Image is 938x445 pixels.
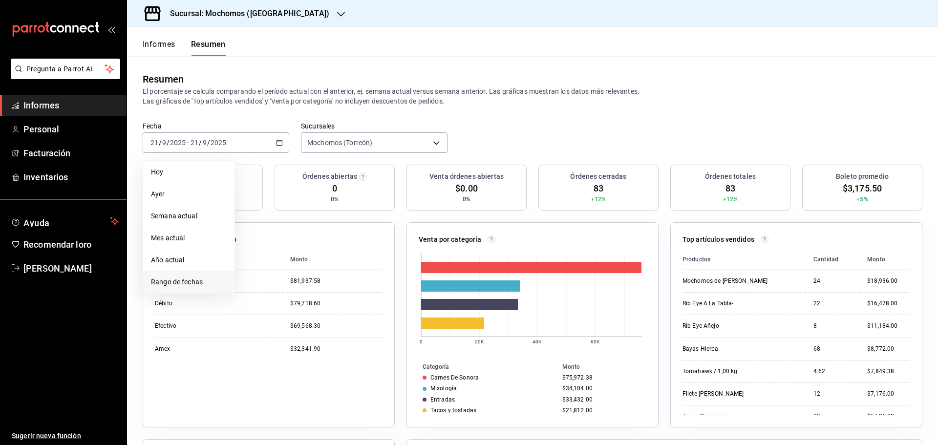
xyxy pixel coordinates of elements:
font: Informes [23,100,59,110]
font: 0% [331,196,339,203]
font: Filete [PERSON_NAME]- [682,390,746,397]
text: 0 [420,339,423,344]
font: Recomendar loro [23,239,91,250]
font: Carnes De Sonora [430,374,479,381]
font: $79,718.60 [290,300,320,307]
font: Venta por categoría [419,235,482,243]
font: 12 [813,390,820,397]
font: Resumen [143,73,184,85]
text: 60K [591,339,600,344]
font: +5% [856,196,868,203]
font: Tacos Sonorenses [682,413,731,420]
font: Tacos y tostadas [430,407,476,414]
font: $34,104.00 [562,385,593,392]
font: $7,176.00 [867,390,894,397]
text: 20K [475,339,484,344]
font: 0% [463,196,470,203]
font: $18,936.00 [867,277,897,284]
font: 22 [813,300,820,307]
font: Las gráficas de 'Top artículos vendidos' y 'Venta por categoría' no incluyen descuentos de pedidos. [143,97,445,105]
font: Órdenes abiertas [302,172,357,180]
input: -- [190,139,199,147]
font: Inventarios [23,172,68,182]
font: Rango de fechas [151,278,203,286]
font: Órdenes totales [705,172,756,180]
font: 8 [813,322,817,329]
font: $21,812.00 [562,407,593,414]
font: / [159,139,162,147]
font: $33,432.00 [562,396,593,403]
font: Entradas [430,396,455,403]
font: Bayas Hierba [682,345,719,352]
font: Mochomos (Torreón) [307,139,372,147]
font: 83 [725,183,735,193]
font: Semana actual [151,212,197,220]
font: $3,175.50 [843,183,882,193]
font: - [187,139,189,147]
font: Tomahawk / 1,00 kg [682,368,737,375]
font: Cantidad [813,256,838,263]
font: +12% [591,196,606,203]
font: +12% [723,196,738,203]
input: ---- [170,139,186,147]
font: Sucursales [301,122,335,129]
font: / [207,139,210,147]
text: 40K [533,339,542,344]
font: $32,341.90 [290,345,320,352]
font: Órdenes cerradas [570,172,626,180]
font: Hoy [151,168,163,176]
font: Año actual [151,256,184,264]
font: Amex [155,345,171,352]
font: 19 [813,413,820,420]
font: Sucursal: Mochomos ([GEOGRAPHIC_DATA]) [170,9,329,18]
button: abrir_cajón_menú [107,25,115,33]
input: -- [162,139,167,147]
button: Pregunta a Parrot AI [11,59,120,79]
font: Monto [290,256,308,263]
font: $0.00 [455,183,478,193]
a: Pregunta a Parrot AI [7,71,120,81]
font: / [167,139,170,147]
input: -- [202,139,207,147]
div: pestañas de navegación [143,39,226,56]
font: $81,937.58 [290,277,320,284]
font: Mochomos de [PERSON_NAME] [682,277,767,284]
font: Resumen [191,40,226,49]
font: [PERSON_NAME] [23,263,92,274]
font: Pregunta a Parrot AI [26,65,93,73]
font: / [199,139,202,147]
font: Monto [562,363,580,370]
font: 0 [332,183,337,193]
font: El porcentaje se calcula comparando el período actual con el anterior, ej. semana actual versus s... [143,87,640,95]
font: Rib Eye A La Tabla- [682,300,733,307]
font: Rib Eye Añejo [682,322,719,329]
font: Mixología [430,385,457,392]
font: Boleto promedio [836,172,889,180]
font: Venta órdenes abiertas [429,172,504,180]
font: $6,536.00 [867,413,894,420]
font: Categoría [423,363,449,370]
font: $11,184.00 [867,322,897,329]
font: 24 [813,277,820,284]
font: Ayer [151,190,165,198]
input: -- [150,139,159,147]
font: $7,849.38 [867,368,894,375]
font: Monto [867,256,885,263]
font: Fecha [143,122,162,129]
font: $69,568.30 [290,322,320,329]
font: 83 [594,183,603,193]
font: Productos [682,256,710,263]
font: Informes [143,40,175,49]
font: Sugerir nueva función [12,432,81,440]
font: Mes actual [151,234,185,242]
font: Facturación [23,148,70,158]
font: Personal [23,124,59,134]
font: Ayuda [23,218,50,228]
font: $8,772.00 [867,345,894,352]
font: $75,972.38 [562,374,593,381]
font: Efectivo [155,322,176,329]
font: Débito [155,300,172,307]
font: 4.62 [813,368,826,375]
input: ---- [210,139,227,147]
font: 68 [813,345,820,352]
